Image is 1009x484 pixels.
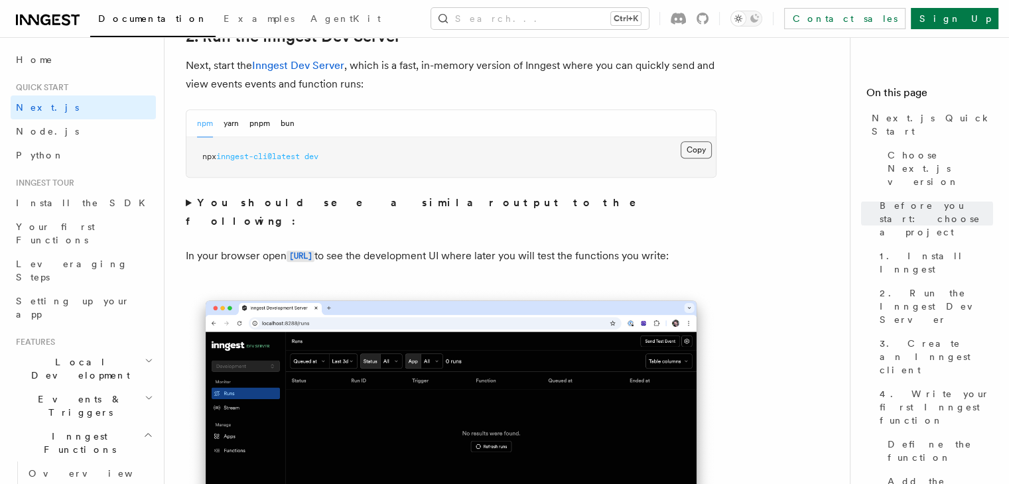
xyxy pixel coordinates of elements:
[888,438,993,464] span: Define the function
[16,198,153,208] span: Install the SDK
[11,387,156,424] button: Events & Triggers
[911,8,998,29] a: Sign Up
[11,95,156,119] a: Next.js
[11,393,145,419] span: Events & Triggers
[16,102,79,113] span: Next.js
[11,215,156,252] a: Your first Functions
[98,13,208,24] span: Documentation
[784,8,906,29] a: Contact sales
[681,141,712,158] button: Copy
[186,194,716,231] summary: You should see a similar output to the following:
[11,337,55,347] span: Features
[16,296,130,320] span: Setting up your app
[888,149,993,188] span: Choose Next.js version
[11,289,156,326] a: Setting up your app
[16,53,53,66] span: Home
[866,85,993,106] h4: On this page
[730,11,762,27] button: Toggle dark mode
[11,82,68,93] span: Quick start
[186,196,655,227] strong: You should see a similar output to the following:
[16,126,79,137] span: Node.js
[90,4,216,37] a: Documentation
[197,110,213,137] button: npm
[16,259,128,282] span: Leveraging Steps
[11,350,156,387] button: Local Development
[202,152,216,161] span: npx
[11,191,156,215] a: Install the SDK
[249,110,270,137] button: pnpm
[11,252,156,289] a: Leveraging Steps
[252,59,344,72] a: Inngest Dev Server
[11,424,156,461] button: Inngest Functions
[11,178,74,188] span: Inngest tour
[874,382,993,432] a: 4. Write your first Inngest function
[882,432,993,469] a: Define the function
[874,244,993,281] a: 1. Install Inngest
[224,13,295,24] span: Examples
[29,468,165,479] span: Overview
[611,12,641,25] kbd: Ctrl+K
[186,247,716,266] p: In your browser open to see the development UI where later you will test the functions you write:
[431,8,649,29] button: Search...Ctrl+K
[880,286,993,326] span: 2. Run the Inngest Dev Server
[880,249,993,276] span: 1. Install Inngest
[874,332,993,382] a: 3. Create an Inngest client
[281,110,295,137] button: bun
[11,355,145,382] span: Local Development
[287,251,314,262] code: [URL]
[304,152,318,161] span: dev
[287,249,314,262] a: [URL]
[11,119,156,143] a: Node.js
[186,56,716,93] p: Next, start the , which is a fast, in-memory version of Inngest where you can quickly send and vi...
[874,281,993,332] a: 2. Run the Inngest Dev Server
[216,4,303,36] a: Examples
[874,194,993,244] a: Before you start: choose a project
[11,48,156,72] a: Home
[11,430,143,456] span: Inngest Functions
[866,106,993,143] a: Next.js Quick Start
[880,337,993,377] span: 3. Create an Inngest client
[882,143,993,194] a: Choose Next.js version
[303,4,389,36] a: AgentKit
[16,150,64,160] span: Python
[216,152,300,161] span: inngest-cli@latest
[224,110,239,137] button: yarn
[880,199,993,239] span: Before you start: choose a project
[11,143,156,167] a: Python
[872,111,993,138] span: Next.js Quick Start
[16,221,95,245] span: Your first Functions
[880,387,993,427] span: 4. Write your first Inngest function
[310,13,381,24] span: AgentKit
